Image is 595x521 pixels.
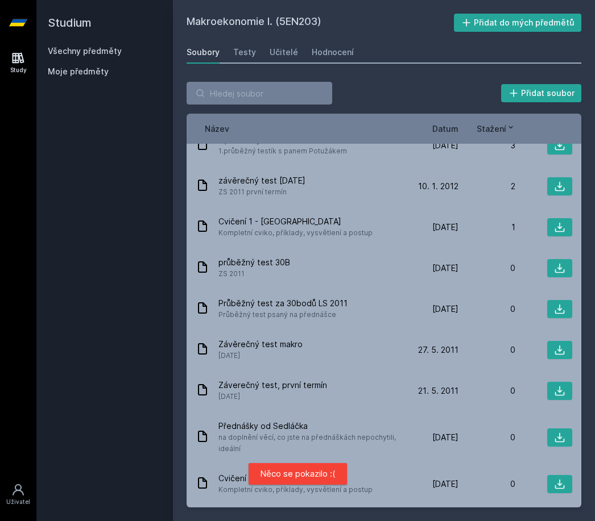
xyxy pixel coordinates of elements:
span: Záverečný test, první termín [218,380,327,391]
span: Moje předměty [48,66,109,77]
span: [DATE] [432,478,458,490]
span: Průběžný test za 30bodů LS 2011 [218,298,348,309]
span: průběžný test 30B [218,257,290,268]
div: Soubory [187,47,220,58]
a: Hodnocení [312,41,354,64]
div: Uživatel [6,498,30,506]
button: Přidat do mých předmětů [454,14,582,32]
a: Uživatel [2,477,34,512]
h2: Makroekonomie I. (5EN203) [187,14,454,32]
span: Cvičení 1 - [GEOGRAPHIC_DATA] [218,216,373,227]
div: Testy [233,47,256,58]
div: 0 [458,344,515,356]
span: Kompletní cviko, příklady, vysvětlení a postup [218,227,373,239]
span: [DATE] [432,222,458,233]
div: Učitelé [270,47,298,58]
a: Učitelé [270,41,298,64]
div: 2 [458,181,515,192]
div: 0 [458,303,515,315]
span: [DATE] [218,350,303,361]
span: Stažení [477,123,506,135]
span: 27. 5. 2011 [418,344,458,356]
button: Stažení [477,123,515,135]
button: Datum [432,123,458,135]
div: 1 [458,222,515,233]
span: 1.průběžný testík s panem Potužákem [218,145,347,157]
span: [DATE] [432,432,458,443]
span: [DATE] [432,140,458,151]
button: Přidat soubor [501,84,582,102]
div: 0 [458,385,515,397]
a: Testy [233,41,256,64]
div: 0 [458,478,515,490]
span: [DATE] [432,262,458,274]
a: Study [2,45,34,80]
div: 0 [458,432,515,443]
div: Něco se pokazilo :( [249,463,347,485]
span: Cvičení 3 - [GEOGRAPHIC_DATA] [218,473,373,484]
span: [DATE] [218,391,327,402]
span: na doplnění věcí, co jste na přednáškách nepochytili, ideální [218,432,397,455]
a: Soubory [187,41,220,64]
span: 10. 1. 2012 [418,181,458,192]
span: Průběžný test psaný na přednášce [218,309,348,320]
span: ZS 2011 [218,268,290,280]
span: Závěrečný test makro [218,339,303,350]
div: Hodnocení [312,47,354,58]
input: Hledej soubor [187,82,332,105]
a: Všechny předměty [48,46,122,56]
div: 3 [458,140,515,151]
span: ZS 2011 první termín [218,186,305,198]
span: závěrečný test [DATE] [218,175,305,186]
span: [DATE] [432,303,458,315]
div: 0 [458,262,515,274]
span: Přednášky od Sedláčka [218,420,397,432]
button: Název [205,123,229,135]
span: 21. 5. 2011 [418,385,458,397]
div: Study [10,66,27,74]
span: Kompletní cviko, příklady, vysvětlení a postup [218,484,373,495]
